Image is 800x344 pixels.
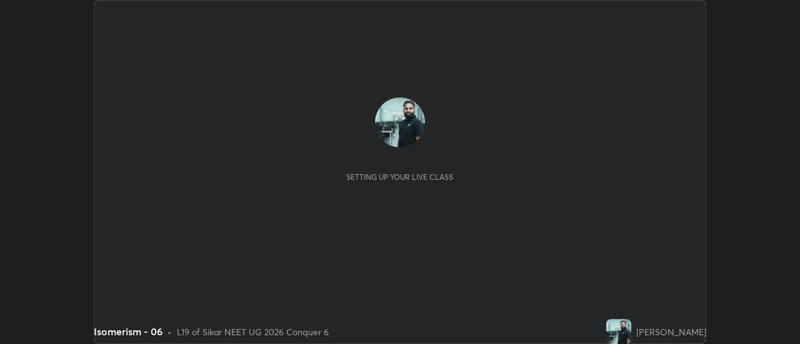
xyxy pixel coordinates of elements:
div: L19 of Sikar NEET UG 2026 Conquer 6 [177,325,329,338]
div: • [167,325,172,338]
div: Isomerism - 06 [94,324,162,339]
div: [PERSON_NAME] [636,325,706,338]
div: Setting up your live class [346,172,453,182]
img: 458855d34a904919bf64d220e753158f.jpg [375,97,425,147]
img: 458855d34a904919bf64d220e753158f.jpg [606,319,631,344]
